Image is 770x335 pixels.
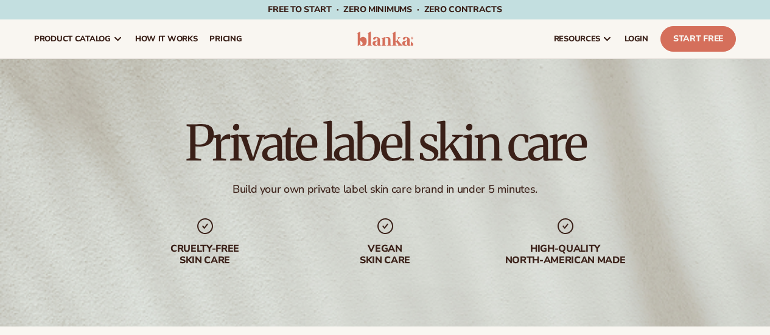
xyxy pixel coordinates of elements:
[233,182,537,196] div: Build your own private label skin care brand in under 5 minutes.
[185,119,585,168] h1: Private label skin care
[34,34,111,44] span: product catalog
[357,32,414,46] img: logo
[488,243,643,266] div: High-quality North-american made
[307,243,463,266] div: Vegan skin care
[209,34,242,44] span: pricing
[548,19,618,58] a: resources
[268,4,502,15] span: Free to start · ZERO minimums · ZERO contracts
[28,19,129,58] a: product catalog
[135,34,198,44] span: How It Works
[554,34,600,44] span: resources
[660,26,736,52] a: Start Free
[129,19,204,58] a: How It Works
[127,243,283,266] div: Cruelty-free skin care
[625,34,648,44] span: LOGIN
[203,19,248,58] a: pricing
[618,19,654,58] a: LOGIN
